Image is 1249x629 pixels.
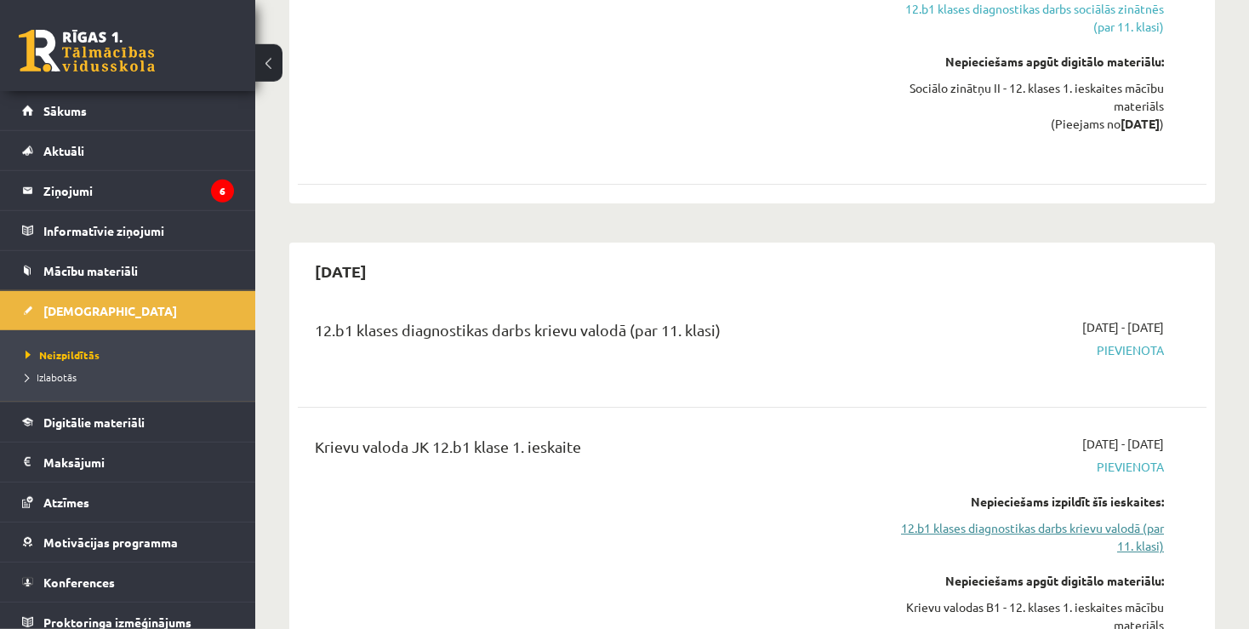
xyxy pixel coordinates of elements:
strong: [DATE] [1121,116,1160,131]
a: Konferences [22,563,234,602]
span: Mācību materiāli [43,263,138,278]
a: [DEMOGRAPHIC_DATA] [22,291,234,330]
a: 12.b1 klases diagnostikas darbs krievu valodā (par 11. klasi) [898,519,1164,555]
a: Ziņojumi6 [22,171,234,210]
legend: Informatīvie ziņojumi [43,211,234,250]
span: Digitālie materiāli [43,415,145,430]
a: Mācību materiāli [22,251,234,290]
span: Sākums [43,103,87,118]
span: [DEMOGRAPHIC_DATA] [43,303,177,318]
a: Informatīvie ziņojumi [22,211,234,250]
a: Maksājumi [22,443,234,482]
h2: [DATE] [298,251,384,291]
span: Pievienota [898,458,1164,476]
span: Pievienota [898,341,1164,359]
span: [DATE] - [DATE] [1082,435,1164,453]
div: Nepieciešams apgūt digitālo materiālu: [898,572,1164,590]
span: [DATE] - [DATE] [1082,318,1164,336]
span: Izlabotās [26,370,77,384]
div: Krievu valoda JK 12.b1 klase 1. ieskaite [315,435,872,466]
div: Sociālo zinātņu II - 12. klases 1. ieskaites mācību materiāls (Pieejams no ) [898,79,1164,133]
a: Atzīmes [22,483,234,522]
i: 6 [211,180,234,203]
div: 12.b1 klases diagnostikas darbs krievu valodā (par 11. klasi) [315,318,872,350]
a: Aktuāli [22,131,234,170]
a: Neizpildītās [26,347,238,363]
span: Neizpildītās [26,348,100,362]
span: Atzīmes [43,495,89,510]
legend: Maksājumi [43,443,234,482]
legend: Ziņojumi [43,171,234,210]
div: Nepieciešams izpildīt šīs ieskaites: [898,493,1164,511]
span: Konferences [43,575,115,590]
a: Rīgas 1. Tālmācības vidusskola [19,30,155,72]
a: Izlabotās [26,369,238,385]
span: Motivācijas programma [43,535,178,550]
div: Nepieciešams apgūt digitālo materiālu: [898,53,1164,71]
a: Digitālie materiāli [22,403,234,442]
a: Sākums [22,91,234,130]
a: Motivācijas programma [22,523,234,562]
span: Aktuāli [43,143,84,158]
